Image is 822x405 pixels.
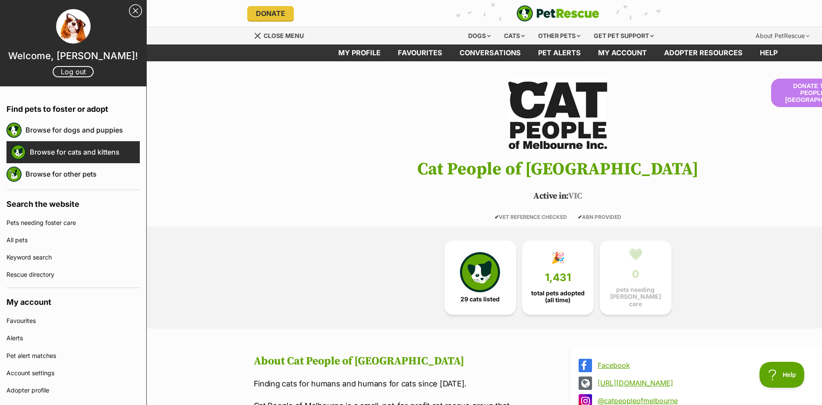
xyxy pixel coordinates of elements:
a: Close Sidebar [129,4,142,17]
a: My account [589,44,655,61]
span: 0 [632,268,639,280]
div: Other pets [532,27,586,44]
a: Rescue directory [6,266,140,283]
p: Finding cats for humans and humans for cats since [DATE]. [254,378,546,389]
a: Favourites [6,312,140,329]
span: pets needing [PERSON_NAME] care [607,286,664,307]
iframe: Help Scout Beacon - Open [759,362,805,388]
span: Close menu [264,32,304,39]
div: 💚 [629,248,642,261]
a: Alerts [6,329,140,347]
a: Help [751,44,786,61]
a: Browse for dogs and puppies [25,121,140,139]
a: Adopter profile [6,382,140,399]
a: PetRescue [517,5,599,22]
a: 29 cats listed [444,240,516,315]
div: Dogs [462,27,497,44]
a: Menu [254,27,310,43]
span: ABN PROVIDED [578,214,621,220]
div: About PetRescue [750,27,816,44]
img: cat-icon-068c71abf8fe30c970a85cd354bc8e23425d12f6e8612795f06af48be43a487a.svg [460,252,500,292]
img: petrescue logo [6,123,22,138]
h2: About Cat People of [GEOGRAPHIC_DATA] [254,355,546,368]
a: Log out [53,66,94,77]
div: Cats [498,27,531,44]
a: Pet alert matches [6,347,140,364]
icon: ✔ [494,214,499,220]
a: Pets needing foster care [6,214,140,231]
a: All pets [6,231,140,249]
a: Favourites [389,44,451,61]
a: 💚 0 pets needing [PERSON_NAME] care [600,240,671,315]
img: logo-e224e6f780fb5917bec1dbf3a21bbac754714ae5b6737aabdf751b685950b380.svg [517,5,599,22]
a: Keyword search [6,249,140,266]
div: Get pet support [588,27,660,44]
a: Adopter resources [655,44,751,61]
span: VET REFERENCE CHECKED [494,214,567,220]
h4: Find pets to foster or adopt [6,95,140,119]
a: conversations [451,44,529,61]
img: Cat People of Melbourne [508,79,607,152]
img: petrescue logo [6,167,22,182]
a: Browse for cats and kittens [30,143,140,161]
img: profile image [56,9,91,44]
span: 29 cats listed [460,296,500,303]
a: Donate [247,6,294,21]
h4: My account [6,288,140,312]
a: My profile [330,44,389,61]
img: petrescue logo [11,145,26,160]
icon: ✔ [578,214,582,220]
a: Pet alerts [529,44,589,61]
a: Account settings [6,364,140,382]
div: 🎉 [551,251,565,264]
span: Active in: [533,191,568,202]
a: Browse for other pets [25,165,140,183]
a: 🎉 1,431 total pets adopted (all time) [522,240,594,315]
span: total pets adopted (all time) [529,290,586,304]
h4: Search the website [6,190,140,214]
span: 1,431 [545,272,571,284]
